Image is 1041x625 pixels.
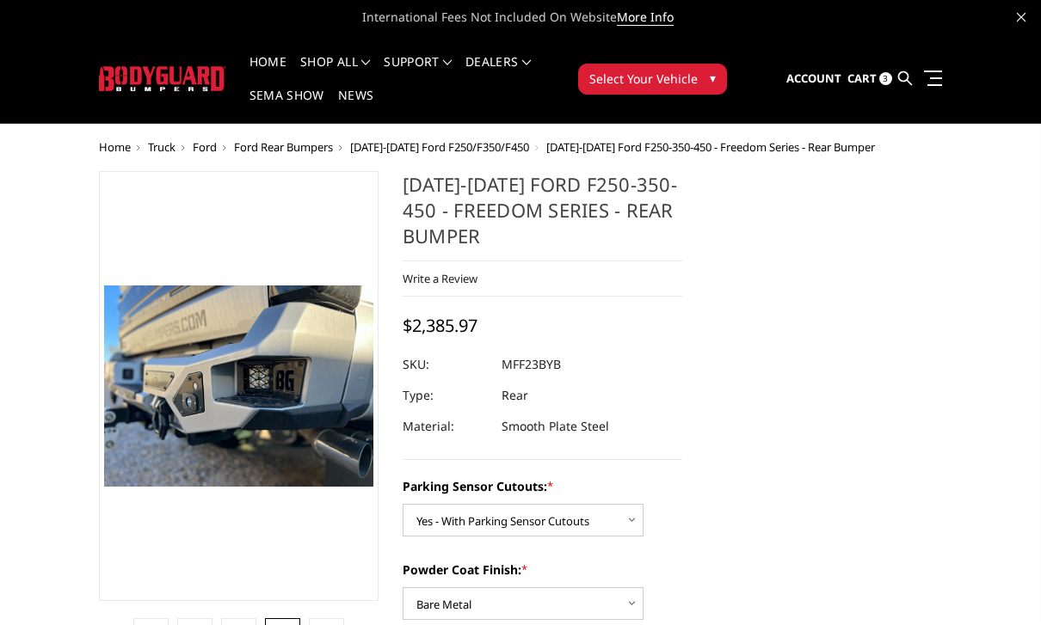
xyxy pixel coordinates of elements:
a: More Info [617,9,674,26]
dd: MFF23BYB [502,349,561,380]
span: Account [786,70,841,86]
a: SEMA Show [249,89,324,123]
a: Account [786,56,841,102]
span: Select Your Vehicle [589,70,698,88]
a: [DATE]-[DATE] Ford F250/F350/F450 [350,139,529,155]
label: Parking Sensor Cutouts: [403,477,682,495]
button: Select Your Vehicle [578,64,727,95]
dd: Rear [502,380,528,411]
dt: SKU: [403,349,489,380]
a: Home [249,56,286,89]
span: 3 [879,72,892,85]
span: $2,385.97 [403,314,477,337]
label: Powder Coat Finish: [403,561,682,579]
span: [DATE]-[DATE] Ford F250-350-450 - Freedom Series - Rear Bumper [546,139,875,155]
a: Dealers [465,56,531,89]
dt: Type: [403,380,489,411]
a: shop all [300,56,370,89]
a: Ford Rear Bumpers [234,139,333,155]
dd: Smooth Plate Steel [502,411,609,442]
span: Cart [847,70,877,86]
img: BODYGUARD BUMPERS [99,66,225,91]
iframe: Chat Widget [955,542,1041,625]
a: Home [99,139,131,155]
a: 2023-2025 Ford F250-350-450 - Freedom Series - Rear Bumper [99,171,379,601]
a: Support [384,56,452,89]
span: ▾ [710,69,716,87]
h1: [DATE]-[DATE] Ford F250-350-450 - Freedom Series - Rear Bumper [403,171,682,261]
dt: Material: [403,411,489,442]
a: Truck [148,139,176,155]
a: Cart 3 [847,56,892,102]
a: Ford [193,139,217,155]
a: Write a Review [403,271,477,286]
a: News [338,89,373,123]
